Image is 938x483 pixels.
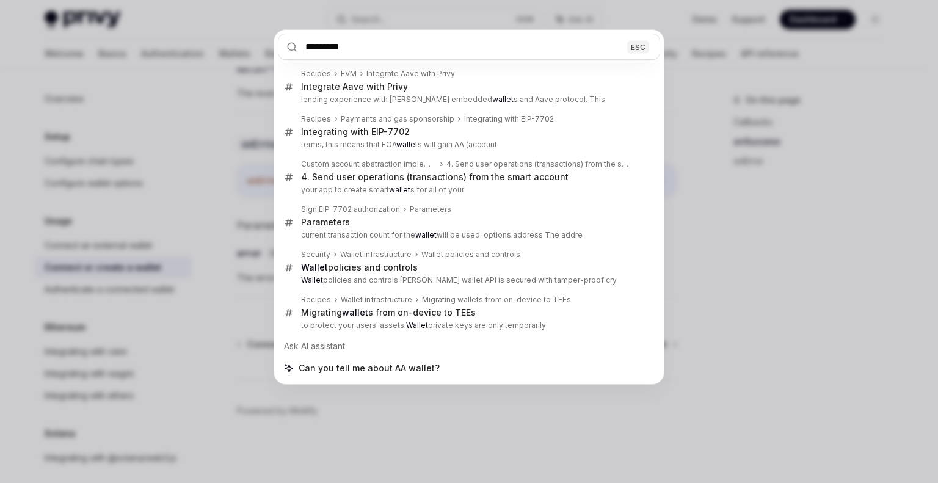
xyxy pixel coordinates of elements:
[422,295,571,305] div: Migrating wallets from on-device to TEEs
[301,321,634,330] p: to protect your users' assets. private keys are only temporarily
[278,335,660,357] div: Ask AI assistant
[342,307,368,318] b: wallet
[406,321,428,330] b: Wallet
[389,185,410,194] b: wallet
[301,262,328,272] b: Wallet
[340,250,412,260] div: Wallet infrastructure
[366,69,455,79] div: Integrate Aave with Privy
[341,295,412,305] div: Wallet infrastructure
[301,262,418,273] div: policies and controls
[301,114,331,124] div: Recipes
[396,140,418,149] b: wallet
[415,230,437,239] b: wallet
[301,250,330,260] div: Security
[464,114,554,124] div: Integrating with EIP-7702
[301,172,569,183] div: 4. Send user operations (transactions) from the smart account
[301,275,323,285] b: Wallet
[301,205,400,214] div: Sign EIP-7702 authorization
[301,185,634,195] p: your app to create smart s for all of your
[301,159,437,169] div: Custom account abstraction implementation
[627,40,649,53] div: ESC
[492,95,514,104] b: wallet
[301,275,634,285] p: policies and controls [PERSON_NAME] wallet API is secured with tamper-proof cry
[301,81,408,92] div: Integrate Aave with Privy
[301,295,331,305] div: Recipes
[301,95,634,104] p: lending experience with [PERSON_NAME] embedded s and Aave protocol. This
[301,307,476,318] div: Migrating s from on-device to TEEs
[301,140,634,150] p: terms, this means that EOA s will gain AA (account
[301,217,350,228] div: Parameters
[301,126,410,137] div: Integrating with EIP-7702
[341,114,454,124] div: Payments and gas sponsorship
[446,159,634,169] div: 4. Send user operations (transactions) from the smart account
[301,69,331,79] div: Recipes
[410,205,451,214] div: Parameters
[299,362,440,374] span: Can you tell me about AA wallet?
[341,69,357,79] div: EVM
[301,230,634,240] p: current transaction count for the will be used. options.address The addre
[421,250,520,260] div: Wallet policies and controls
